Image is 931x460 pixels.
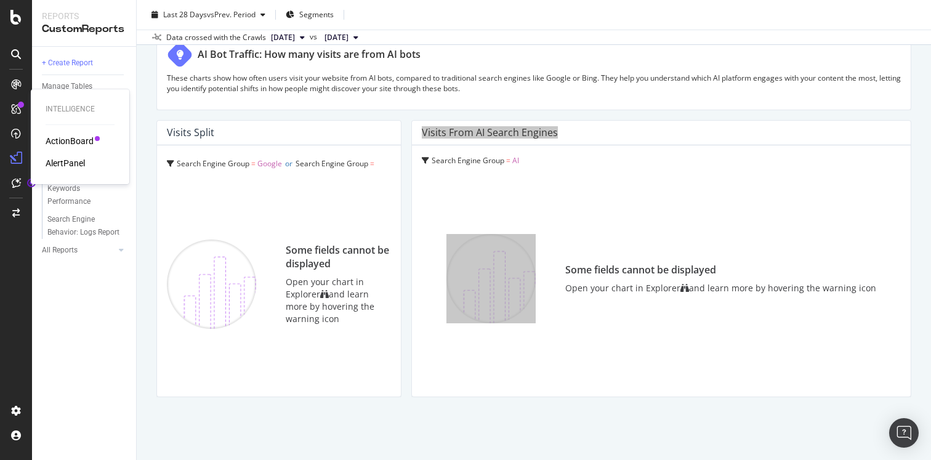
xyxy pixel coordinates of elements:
[46,157,85,169] a: AlertPanel
[565,282,876,294] div: Open your chart in Explorer and learn more by hovering the warning icon
[42,10,126,22] div: Reports
[166,32,266,43] div: Data crossed with the Crawls
[198,47,421,62] div: AI Bot Traffic: How many visits are from AI bots
[156,120,401,397] div: Visits SplitSearch Engine Group = GoogleorSearch Engine Group = BingorSearch Engine Group = AISom...
[506,155,510,166] span: =
[324,32,349,43] span: 2025 Jul. 29th
[207,9,256,20] span: vs Prev. Period
[167,240,256,329] img: CKGWtfuM.png
[281,5,339,25] button: Segments
[185,176,193,186] span: or
[196,176,268,186] span: Search Engine Group
[167,73,901,94] p: These charts show how often users visit your website from AI bots, compared to traditional search...
[266,30,310,45] button: [DATE]
[42,22,126,36] div: CustomReports
[310,31,320,42] span: vs
[320,30,363,45] button: [DATE]
[47,213,120,239] div: Search Engine Behavior: Logs Report
[42,57,93,70] div: + Create Report
[257,158,282,169] span: Google
[167,176,182,186] span: Bing
[177,158,249,169] span: Search Engine Group
[26,177,37,188] div: Tooltip anchor
[156,31,911,110] div: AI Bot Traffic: How many visits are from AI botsThese charts show how often users visit your webs...
[271,32,295,43] span: 2025 Aug. 26th
[46,135,94,147] a: ActionBoard
[286,276,391,325] div: Open your chart in Explorer and learn more by hovering the warning icon
[432,155,504,166] span: Search Engine Group
[42,57,127,70] a: + Create Report
[276,176,283,186] span: AI
[42,244,78,257] div: All Reports
[446,234,536,323] img: CKGWtfuM.png
[47,182,127,208] a: Keywords Performance
[889,418,919,448] div: Open Intercom Messenger
[286,243,391,272] div: Some fields cannot be displayed
[370,158,374,169] span: =
[167,126,214,139] div: Visits Split
[46,104,115,115] div: Intelligence
[251,158,256,169] span: =
[163,9,207,20] span: Last 28 Days
[422,126,558,139] div: Visits from AI Search Engines
[296,158,368,169] span: Search Engine Group
[47,213,127,239] a: Search Engine Behavior: Logs Report
[147,5,270,25] button: Last 28 DaysvsPrev. Period
[512,155,519,166] span: AI
[299,9,334,20] span: Segments
[42,244,115,257] a: All Reports
[47,182,116,208] div: Keywords Performance
[42,80,92,93] div: Manage Tables
[285,158,292,169] span: or
[411,120,911,397] div: Visits from AI Search EnginesSearch Engine Group = AISome fields cannot be displayedOpen your cha...
[565,263,876,277] div: Some fields cannot be displayed
[270,176,275,186] span: =
[42,80,127,93] a: Manage Tables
